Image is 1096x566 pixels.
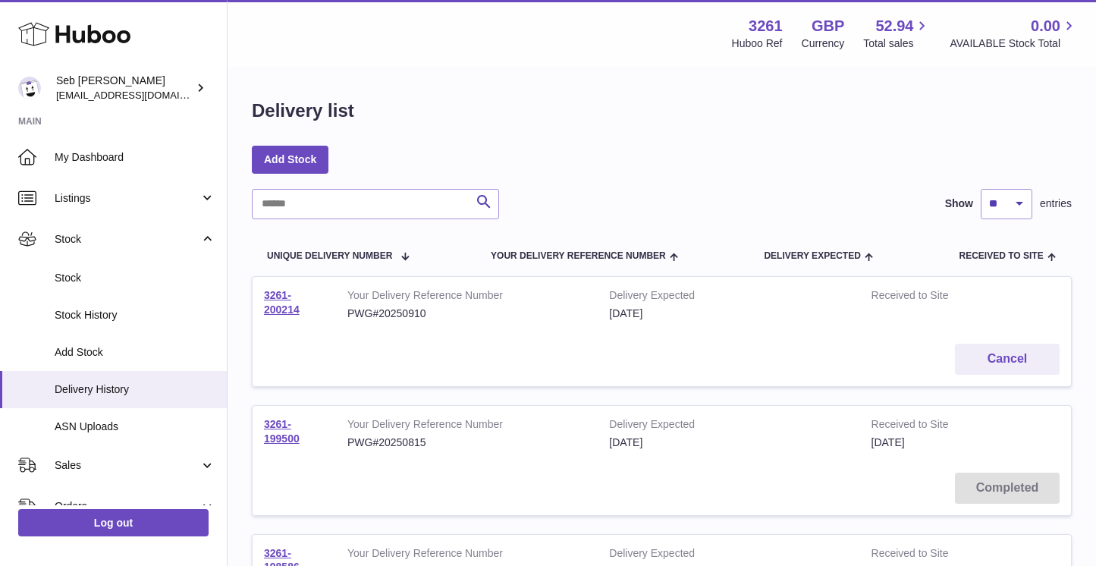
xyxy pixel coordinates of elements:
span: Stock History [55,308,215,322]
div: PWG#20250910 [347,307,586,321]
span: [DATE] [871,436,905,448]
button: Cancel [955,344,1060,375]
img: ecom@bravefoods.co.uk [18,77,41,99]
strong: Received to Site [871,288,996,307]
div: Huboo Ref [732,36,783,51]
span: ASN Uploads [55,420,215,434]
strong: Delivery Expected [609,288,848,307]
span: Add Stock [55,345,215,360]
span: 52.94 [875,16,913,36]
span: My Dashboard [55,150,215,165]
strong: Your Delivery Reference Number [347,546,586,564]
span: AVAILABLE Stock Total [950,36,1078,51]
a: Add Stock [252,146,328,173]
a: 3261-200214 [264,289,300,316]
span: Delivery History [55,382,215,397]
span: Listings [55,191,199,206]
strong: GBP [812,16,844,36]
span: Sales [55,458,199,473]
a: 52.94 Total sales [863,16,931,51]
div: Currency [802,36,845,51]
span: Orders [55,499,199,514]
strong: 3261 [749,16,783,36]
span: entries [1040,197,1072,211]
div: [DATE] [609,436,848,450]
span: Delivery Expected [764,251,860,261]
div: Seb [PERSON_NAME] [56,74,193,102]
a: 0.00 AVAILABLE Stock Total [950,16,1078,51]
strong: Delivery Expected [609,417,848,436]
span: Received to Site [959,251,1044,261]
strong: Received to Site [871,417,996,436]
span: Your Delivery Reference Number [491,251,666,261]
h1: Delivery list [252,99,354,123]
strong: Your Delivery Reference Number [347,417,586,436]
span: Stock [55,232,199,247]
strong: Received to Site [871,546,996,564]
strong: Delivery Expected [609,546,848,564]
span: [EMAIL_ADDRESS][DOMAIN_NAME] [56,89,223,101]
a: Log out [18,509,209,536]
strong: Your Delivery Reference Number [347,288,586,307]
span: Stock [55,271,215,285]
span: Unique Delivery Number [267,251,392,261]
a: 3261-199500 [264,418,300,445]
div: [DATE] [609,307,848,321]
span: 0.00 [1031,16,1060,36]
label: Show [945,197,973,211]
span: Total sales [863,36,931,51]
div: PWG#20250815 [347,436,586,450]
